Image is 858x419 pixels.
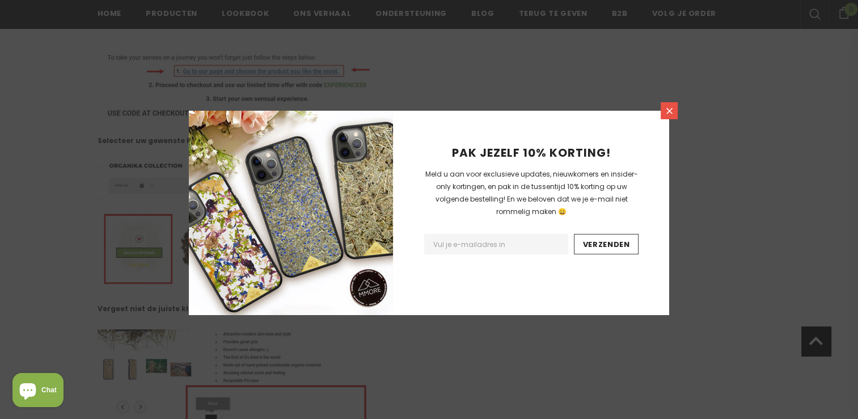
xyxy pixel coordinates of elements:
[9,373,67,410] inbox-online-store-chat: Shopify online store chat
[574,234,639,254] input: Verzenden
[424,234,568,254] input: Email Address
[452,145,611,161] span: PAK JEZELF 10% KORTING!
[425,169,638,216] span: Meld u aan voor exclusieve updates, nieuwkomers en insider-only kortingen, en pak in de tussentij...
[661,102,678,119] a: Sluiten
